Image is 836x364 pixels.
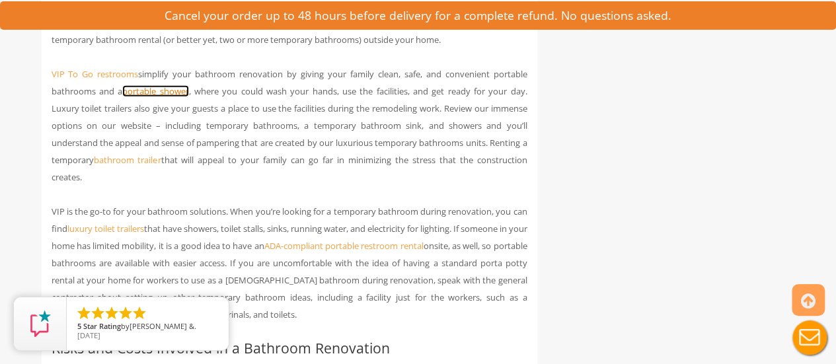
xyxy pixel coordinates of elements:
p: VIP is the go-to for your bathroom solutions. When you’re looking for a temporary bathroom during... [52,203,527,323]
span: [DATE] [77,330,100,340]
a: luxury toilet trailers [67,223,144,235]
span: [PERSON_NAME] &. [130,321,196,331]
li:  [104,305,120,321]
p: simplify your bathroom renovation by giving your family clean, safe, and convenient portable bath... [52,65,527,186]
li:  [76,305,92,321]
a: bathroom trailer [94,154,161,166]
img: Review Rating [27,310,54,337]
span: Star Rating [83,321,121,331]
h2: Risks and Costs Involved in a Bathroom Renovation [52,340,527,355]
li:  [90,305,106,321]
li:  [132,305,147,321]
a: portable shower [122,85,188,97]
span: by [77,322,218,332]
a: ADA-compliant portable restroom rental [264,240,424,252]
button: Live Chat [783,311,836,364]
li:  [118,305,133,321]
span: 5 [77,321,81,331]
a: VIP To Go restrooms [52,68,139,80]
